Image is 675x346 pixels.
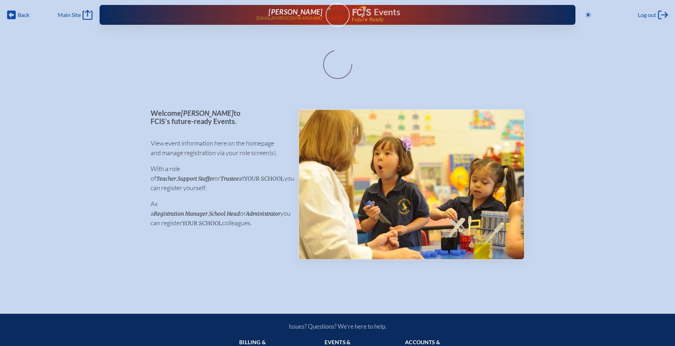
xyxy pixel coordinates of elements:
[151,199,287,228] p: As a , or you can register colleagues.
[178,175,214,182] span: Support Staffer
[151,109,287,125] p: Welcome to FCIS’s future-ready Events.
[18,11,29,18] span: Back
[58,11,81,18] span: Main Site
[151,138,287,158] p: View event information here on the homepage and manage registration via your role screen(s).
[244,175,284,182] span: your school
[269,7,322,16] span: [PERSON_NAME]
[299,110,524,259] img: Events
[154,210,208,217] span: Registration Manager
[209,210,240,217] span: School Head
[220,175,239,182] span: Trustee
[326,3,350,27] a: User Avatar
[353,6,553,22] div: FCIS Events — Future ready
[156,175,176,182] span: Teacher
[322,2,353,21] img: User Avatar
[58,10,92,20] a: Main Site
[256,16,323,21] p: [EMAIL_ADDRESS][DOMAIN_NAME]
[151,164,287,193] p: With a role of , or at you can register yourself.
[182,220,222,227] span: your school
[181,109,234,117] span: [PERSON_NAME]
[122,8,323,22] a: [PERSON_NAME][EMAIL_ADDRESS][DOMAIN_NAME]
[638,11,656,18] span: Log out
[246,210,280,217] span: Administrator
[352,17,553,22] span: Future Ready
[213,323,462,330] p: Issues? Questions? We’re here to help.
